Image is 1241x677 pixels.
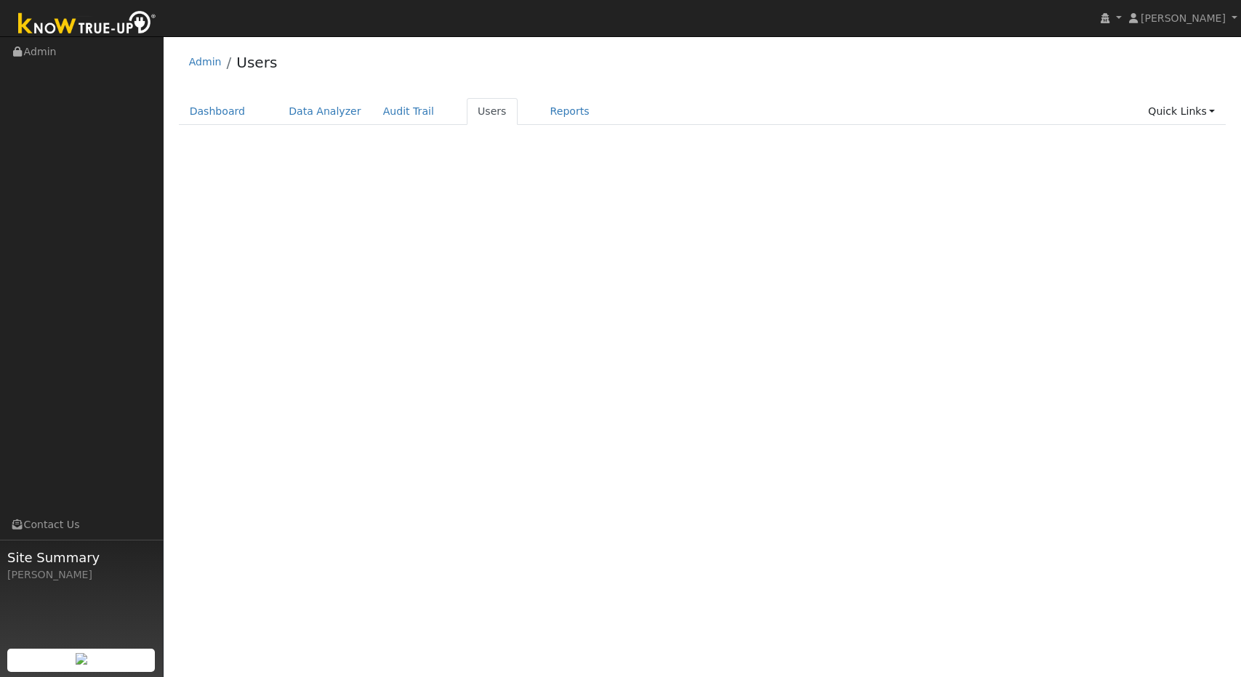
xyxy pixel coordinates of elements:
[539,98,601,125] a: Reports
[76,653,87,665] img: retrieve
[1141,12,1226,24] span: [PERSON_NAME]
[278,98,372,125] a: Data Analyzer
[179,98,257,125] a: Dashboard
[11,8,164,41] img: Know True-Up
[467,98,518,125] a: Users
[189,56,222,68] a: Admin
[1137,98,1226,125] a: Quick Links
[7,548,156,567] span: Site Summary
[7,567,156,583] div: [PERSON_NAME]
[236,54,277,71] a: Users
[372,98,445,125] a: Audit Trail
